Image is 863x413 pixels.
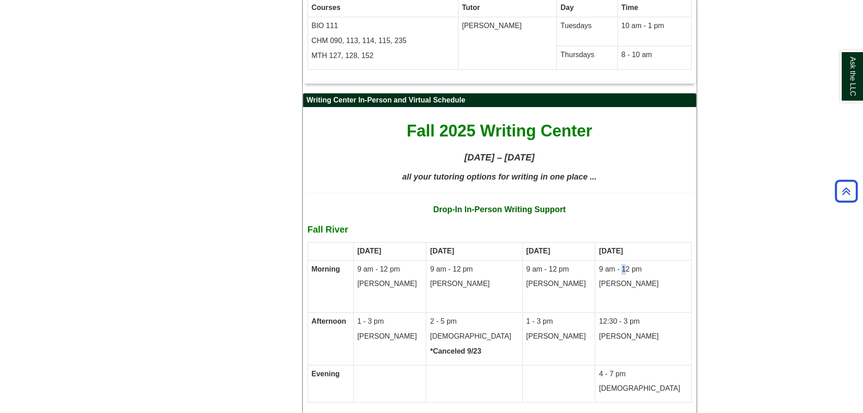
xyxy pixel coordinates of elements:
[526,264,592,275] p: 9 am - 12 pm
[599,331,687,342] p: [PERSON_NAME]
[357,264,423,275] p: 9 am - 12 pm
[526,247,550,255] strong: [DATE]
[464,152,535,162] strong: [DATE] – [DATE]
[357,247,381,255] strong: [DATE]
[599,384,687,394] p: [DEMOGRAPHIC_DATA]
[312,370,340,378] strong: Evening
[312,36,454,46] p: CHM 090, 113, 114, 115, 235
[622,4,638,11] strong: Time
[599,369,687,379] p: 4 - 7 pm
[617,46,691,69] td: 8 - 10 am
[407,121,592,140] span: Fall 2025 Writing Center
[312,21,454,31] p: BIO 111
[526,279,592,289] p: [PERSON_NAME]
[312,265,340,273] strong: Morning
[599,247,623,255] strong: [DATE]
[303,93,696,107] h2: Writing Center In-Person and Virtual Schedule
[599,279,687,289] p: [PERSON_NAME]
[599,264,687,275] p: 9 am - 12 pm
[599,316,687,327] p: 12:30 - 3 pm
[402,172,597,181] span: all your tutoring options for writing in one place ...
[312,317,346,325] strong: Afternoon
[312,4,341,11] strong: Courses
[430,347,481,355] strong: *Canceled 9/23
[560,21,613,31] p: Tuesdays
[526,331,592,342] p: [PERSON_NAME]
[433,205,566,214] strong: Drop-In In-Person Writing Support
[357,279,423,289] p: [PERSON_NAME]
[462,4,480,11] strong: Tutor
[308,224,348,234] b: Fall River
[430,331,518,342] p: [DEMOGRAPHIC_DATA]
[832,185,861,197] a: Back to Top
[430,247,454,255] strong: [DATE]
[430,316,518,327] p: 2 - 5 pm
[557,46,617,69] td: Thursdays
[357,316,423,327] p: 1 - 3 pm
[622,21,688,31] p: 10 am - 1 pm
[526,316,592,327] p: 1 - 3 pm
[458,17,557,70] td: [PERSON_NAME]
[560,4,574,11] strong: Day
[357,331,423,342] p: [PERSON_NAME]
[430,279,518,289] p: [PERSON_NAME]
[430,264,518,275] p: 9 am - 12 pm
[312,51,454,61] p: MTH 127, 128, 152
